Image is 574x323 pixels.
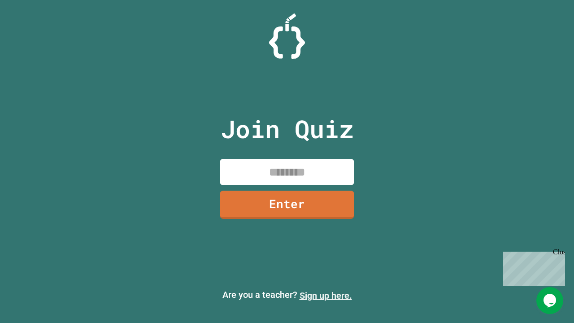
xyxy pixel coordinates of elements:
[220,191,354,219] a: Enter
[269,13,305,59] img: Logo.svg
[500,248,565,286] iframe: chat widget
[300,290,352,301] a: Sign up here.
[536,287,565,314] iframe: chat widget
[7,288,567,302] p: Are you a teacher?
[221,110,354,148] p: Join Quiz
[4,4,62,57] div: Chat with us now!Close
